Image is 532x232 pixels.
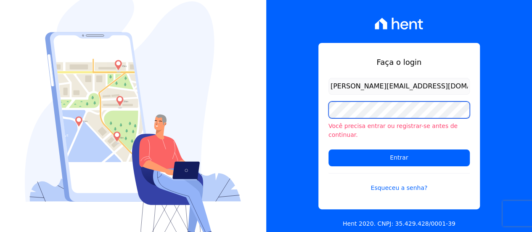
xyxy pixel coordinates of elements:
[328,173,470,192] a: Esqueceu a senha?
[328,78,470,95] input: Email
[328,56,470,68] h1: Faça o login
[328,149,470,166] input: Entrar
[328,122,470,139] li: Você precisa entrar ou registrar-se antes de continuar.
[343,219,455,228] p: Hent 2020. CNPJ: 35.429.428/0001-39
